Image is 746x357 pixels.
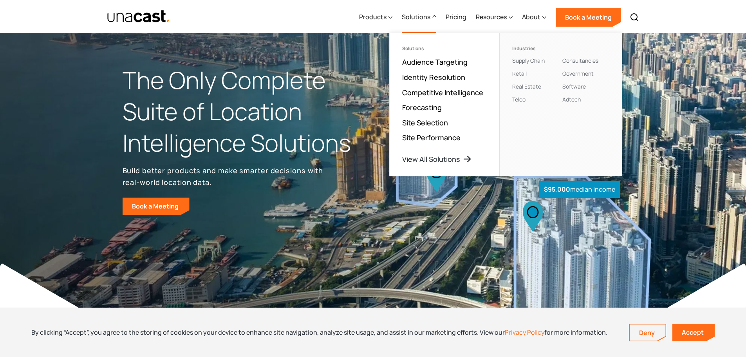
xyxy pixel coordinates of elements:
a: View All Solutions [402,154,472,164]
a: Audience Targeting [402,57,468,67]
img: Search icon [630,13,639,22]
div: By clicking “Accept”, you agree to the storing of cookies on your device to enhance site navigati... [31,328,607,337]
a: Deny [630,324,666,341]
a: Accept [672,324,715,341]
div: Resources [476,12,507,22]
a: Government [562,70,594,77]
a: Telco [512,96,526,103]
a: Retail [512,70,527,77]
div: median income [539,181,620,198]
nav: Solutions [389,33,622,176]
div: About [522,1,546,33]
div: Resources [476,1,513,33]
a: Adtech [562,96,581,103]
a: Consultancies [562,57,598,64]
a: Software [562,83,586,90]
a: Pricing [446,1,466,33]
div: Solutions [402,46,487,51]
h1: The Only Complete Suite of Location Intelligence Solutions [123,65,373,158]
img: Unacast text logo [107,10,171,24]
a: Competitive Intelligence [402,88,483,97]
a: Identity Resolution [402,72,465,82]
div: Products [359,1,392,33]
strong: $95,000 [544,185,570,194]
div: Solutions [402,1,436,33]
a: Book a Meeting [556,8,621,27]
p: Build better products and make smarter decisions with real-world location data. [123,165,326,188]
div: Industries [512,46,559,51]
a: home [107,10,171,24]
a: Supply Chain [512,57,545,64]
div: Products [359,12,387,22]
a: Real Estate [512,83,541,90]
a: Forecasting [402,103,442,112]
div: Solutions [402,12,430,22]
div: About [522,12,540,22]
a: Site Performance [402,133,461,142]
a: Site Selection [402,118,448,127]
a: Book a Meeting [123,198,190,215]
a: Privacy Policy [505,328,544,337]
